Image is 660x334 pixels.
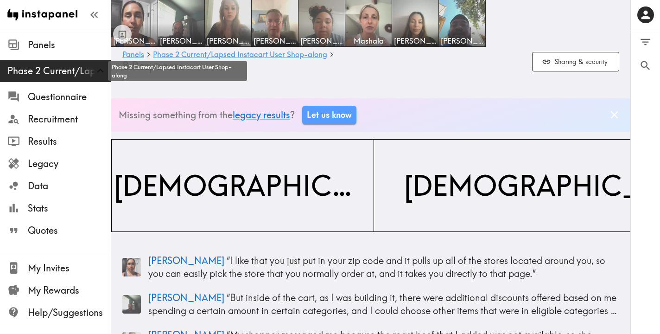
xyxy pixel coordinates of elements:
[28,113,111,126] span: Recruitment
[28,224,111,237] span: Quotes
[441,36,483,46] span: [PERSON_NAME]
[631,54,660,77] button: Search
[148,254,619,280] p: “ I like that you just put in your zip code and it pulls up all of the stores located around you,...
[122,250,619,284] a: Panelist thumbnail[PERSON_NAME] “I like that you just put in your zip code and it pulls up all of...
[122,59,184,73] span: 8 Responses
[122,258,141,276] img: Panelist thumbnail
[606,106,623,123] button: Dismiss banner
[28,262,111,275] span: My Invites
[233,109,290,121] a: legacy results
[254,36,296,46] span: [PERSON_NAME]
[28,90,111,103] span: Questionnaire
[160,36,203,46] span: [PERSON_NAME]
[153,51,327,59] a: Phase 2 Current/Lapsed Instacart User Shop-along
[119,109,295,122] p: Missing something from the ?
[532,52,619,72] button: Sharing & security
[28,284,111,297] span: My Rewards
[639,36,652,48] span: Filter Responses
[394,36,437,46] span: [PERSON_NAME]
[148,291,619,317] p: “ But inside of the cart, as I was building it, there were additional discounts offered based on ...
[122,288,619,321] a: Panelist thumbnail[PERSON_NAME] “But inside of the cart, as I was building it, there were additio...
[28,202,111,215] span: Stats
[148,255,224,266] span: [PERSON_NAME]
[302,106,356,124] a: Let us know
[7,64,111,77] span: Phase 2 Current/Lapsed Instacart User Shop-along
[300,36,343,46] span: [PERSON_NAME]
[122,295,141,314] img: Panelist thumbnail
[28,135,111,148] span: Results
[108,61,247,81] div: Phase 2 Current/Lapsed Instacart User Shop-along
[122,51,144,59] a: Panels
[347,36,390,46] span: Mashala
[28,180,111,193] span: Data
[639,59,652,72] span: Search
[631,30,660,54] button: Filter Responses
[113,36,156,46] span: [PERSON_NAME]
[112,164,374,207] span: [DEMOGRAPHIC_DATA]
[148,292,224,303] span: [PERSON_NAME]
[28,39,111,51] span: Panels
[113,25,132,44] button: Toggle between responses and questions
[28,306,111,319] span: Help/Suggestions
[28,157,111,170] span: Legacy
[207,36,249,46] span: [PERSON_NAME]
